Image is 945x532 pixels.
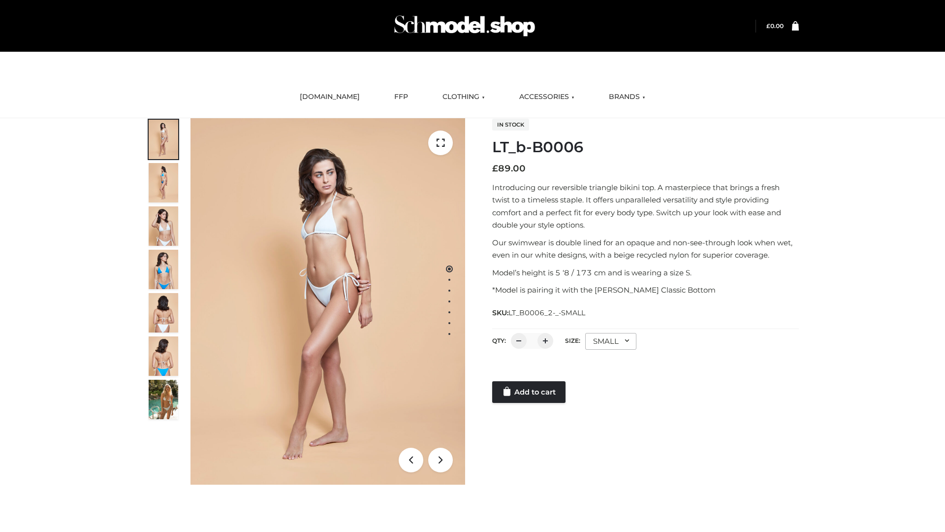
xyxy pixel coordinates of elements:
[149,163,178,202] img: ArielClassicBikiniTop_CloudNine_AzureSky_OW114ECO_2-scaled.jpg
[190,118,465,485] img: ArielClassicBikiniTop_CloudNine_AzureSky_OW114ECO_1
[492,163,498,174] span: £
[492,236,799,262] p: Our swimwear is double lined for an opaque and non-see-through look when wet, even in our white d...
[149,250,178,289] img: ArielClassicBikiniTop_CloudNine_AzureSky_OW114ECO_4-scaled.jpg
[766,22,784,30] a: £0.00
[565,337,580,344] label: Size:
[149,380,178,419] img: Arieltop_CloudNine_AzureSky2.jpg
[149,206,178,246] img: ArielClassicBikiniTop_CloudNine_AzureSky_OW114ECO_3-scaled.jpg
[149,336,178,376] img: ArielClassicBikiniTop_CloudNine_AzureSky_OW114ECO_8-scaled.jpg
[492,138,799,156] h1: LT_b-B0006
[492,337,506,344] label: QTY:
[391,6,538,45] img: Schmodel Admin 964
[766,22,784,30] bdi: 0.00
[492,163,526,174] bdi: 89.00
[387,86,415,108] a: FFP
[766,22,770,30] span: £
[492,381,566,403] a: Add to cart
[601,86,653,108] a: BRANDS
[508,308,585,317] span: LT_B0006_2-_-SMALL
[149,120,178,159] img: ArielClassicBikiniTop_CloudNine_AzureSky_OW114ECO_1-scaled.jpg
[585,333,636,350] div: SMALL
[435,86,492,108] a: CLOTHING
[292,86,367,108] a: [DOMAIN_NAME]
[492,284,799,297] p: *Model is pairing it with the [PERSON_NAME] Classic Bottom
[149,293,178,332] img: ArielClassicBikiniTop_CloudNine_AzureSky_OW114ECO_7-scaled.jpg
[512,86,582,108] a: ACCESSORIES
[492,119,529,131] span: In stock
[492,266,799,279] p: Model’s height is 5 ‘8 / 173 cm and is wearing a size S.
[492,307,586,319] span: SKU:
[492,181,799,232] p: Introducing our reversible triangle bikini top. A masterpiece that brings a fresh twist to a time...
